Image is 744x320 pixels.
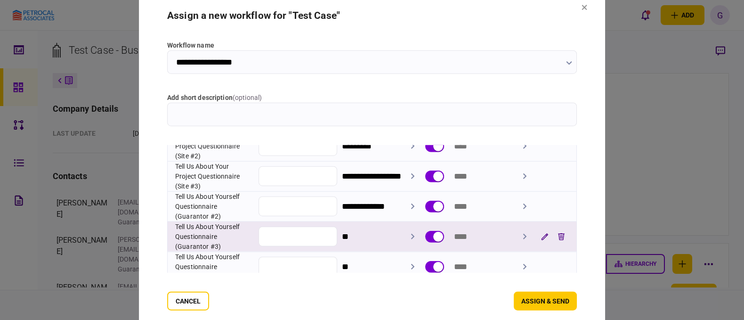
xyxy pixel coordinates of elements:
[167,9,577,21] h2: Assign a new workflow for "Test Case"
[233,93,262,101] span: ( optional )
[175,131,254,161] div: Tell Us About Your Project Questionnaire (Site #2)
[167,50,577,74] input: Workflow name
[167,92,577,102] label: add short description
[514,292,577,311] button: assign & send
[167,292,209,311] button: Cancel
[175,161,254,191] div: Tell Us About Your Project Questionnaire (Site #3)
[167,40,577,50] label: Workflow name
[175,191,254,221] div: Tell Us About Yourself Questionnaire (Guarantor #2)
[175,252,254,281] div: Tell Us About Yourself Questionnaire (Guarantor #4)
[167,102,577,126] input: add short description
[175,222,254,251] div: Tell Us About Yourself Questionnaire (Guarantor #3)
